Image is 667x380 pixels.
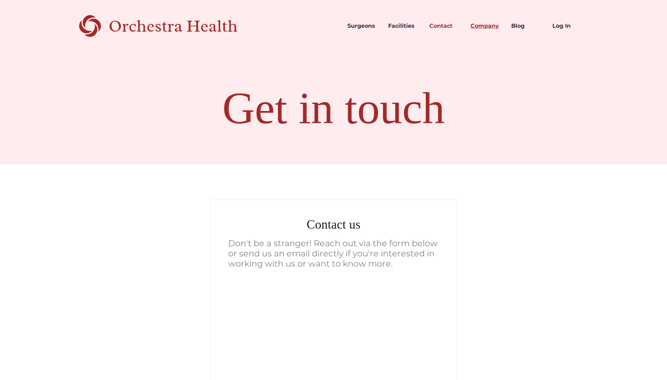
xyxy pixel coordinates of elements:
a: Log In [547,14,588,38]
a: home [79,14,262,38]
a: Contact [424,14,465,38]
a: Facilities [383,14,424,38]
a: Surgeons [342,14,383,38]
div: Don't be a stranger! Reach out via the form below or send us an email directly if you're interest... [228,238,439,269]
h2: Contact us [228,216,439,233]
a: Blog [506,14,547,38]
div: Orchestra Health [109,19,262,33]
a: Company [465,14,506,38]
